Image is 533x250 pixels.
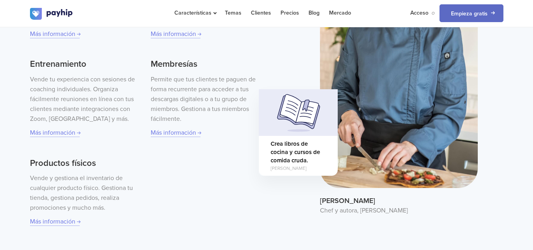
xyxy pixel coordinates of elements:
[30,174,133,212] font: Vende y gestiona el inventario de cualquier producto físico. Gestiona tu tienda, gestiona pedidos...
[251,9,271,16] font: Clientes
[151,30,196,38] font: Más información
[30,8,73,20] img: logo.svg
[271,165,307,171] font: [PERSON_NAME]
[151,30,200,38] a: Más información
[259,89,338,136] img: homepage-hero-card-image.svg
[30,75,135,123] font: Vende tu experiencia con sesiones de coaching individuales. Organiza fácilmente reuniones en líne...
[281,9,299,16] font: Precios
[320,207,408,214] font: Chef y autora, [PERSON_NAME]
[151,129,200,137] a: Más información
[30,129,75,137] font: Más información
[329,9,351,16] font: Mercado
[30,129,80,137] a: Más información
[271,140,320,164] font: Crea libros de cocina y cursos de comida cruda.
[410,9,428,16] font: Acceso
[151,129,196,137] font: Más información
[174,9,211,16] font: Características
[320,196,375,205] font: [PERSON_NAME]
[432,9,435,16] font: o
[30,218,80,226] a: Más información
[30,59,86,69] font: Entrenamiento
[151,59,197,69] font: Membresías
[151,75,256,123] font: Permite que tus clientes te paguen de forma recurrente para acceder a tus descargas digitales o a...
[309,9,320,16] font: Blog
[30,158,96,168] font: Productos físicos
[451,10,488,17] font: Empieza gratis
[225,9,241,16] font: Temas
[30,30,75,38] font: Más información
[30,30,80,38] a: Más información
[439,4,503,22] a: Empieza gratis
[30,218,75,226] font: Más información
